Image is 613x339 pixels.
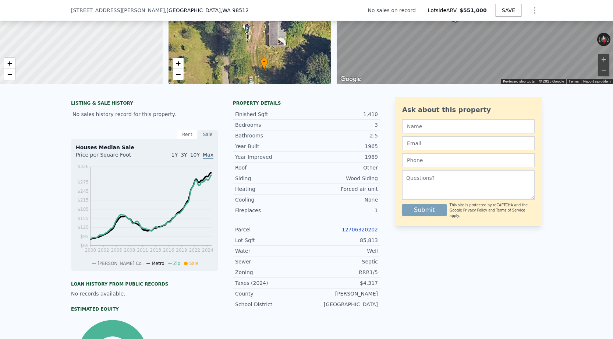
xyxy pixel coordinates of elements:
a: Zoom out [173,69,184,80]
span: Zip [173,261,180,266]
tspan: 2016 [163,248,174,253]
div: Loan history from public records [71,281,218,287]
input: Email [402,136,535,150]
div: This site is protected by reCAPTCHA and the Google and apply. [450,203,535,219]
tspan: $215 [77,198,89,203]
tspan: 2000 [85,248,96,253]
span: + [7,59,12,68]
span: Lotside ARV [428,7,460,14]
span: Sale [189,261,199,266]
tspan: $65 [80,243,89,248]
div: Forced air unit [306,185,378,193]
tspan: 2022 [189,248,201,253]
div: No records available. [71,290,218,297]
button: Keyboard shortcuts [503,79,535,84]
a: Zoom in [173,58,184,69]
button: Zoom out [598,65,609,76]
input: Phone [402,153,535,167]
tspan: 2019 [176,248,187,253]
div: Bedrooms [235,121,306,129]
input: Name [402,119,535,133]
a: Terms (opens in new tab) [568,79,579,83]
a: Report a problem [583,79,611,83]
div: Siding [235,175,306,182]
span: , [GEOGRAPHIC_DATA] [165,7,249,14]
div: Zoning [235,269,306,276]
img: Google [339,74,363,84]
div: Sewer [235,258,306,265]
span: − [7,70,12,79]
div: 1989 [306,153,378,161]
div: 2.5 [306,132,378,139]
div: Roof [235,164,306,171]
div: Year Improved [235,153,306,161]
div: Taxes (2024) [235,279,306,287]
a: Zoom in [4,58,15,69]
span: + [176,59,180,68]
a: Terms of Service [496,208,525,212]
div: $4,317 [306,279,378,287]
span: [PERSON_NAME] Co. [98,261,143,266]
button: SAVE [496,4,521,17]
span: • [261,59,268,65]
div: No sales history record for this property. [71,108,218,121]
button: Reset the view [600,32,607,46]
div: Finished Sqft [235,111,306,118]
div: 3 [306,121,378,129]
span: 1Y [171,152,178,158]
span: [STREET_ADDRESS][PERSON_NAME] [71,7,165,14]
div: Rent [177,130,198,139]
tspan: $185 [77,207,89,212]
div: Ask about this property [402,105,535,115]
div: Cooling [235,196,306,203]
div: Property details [233,100,380,106]
span: , WA 98512 [221,7,249,13]
tspan: $95 [80,234,89,239]
button: Show Options [527,3,542,18]
a: Privacy Policy [463,208,487,212]
div: Parcel [235,226,306,233]
tspan: $326 [77,164,89,169]
div: Price per Square Foot [76,151,145,163]
div: Fireplaces [235,207,306,214]
div: Sale [198,130,218,139]
tspan: 2002 [98,248,109,253]
div: 1,410 [306,111,378,118]
div: No sales on record [368,7,422,14]
a: 12706320202 [342,227,378,233]
div: Septic [306,258,378,265]
span: Max [203,152,213,159]
tspan: $275 [77,179,89,185]
a: Zoom out [4,69,15,80]
div: [GEOGRAPHIC_DATA] [306,301,378,308]
span: Metro [152,261,164,266]
div: Estimated Equity [71,306,218,312]
div: Other [306,164,378,171]
tspan: 2008 [124,248,135,253]
div: 1 [306,207,378,214]
span: © 2025 Google [539,79,564,83]
div: School District [235,301,306,308]
tspan: 2013 [150,248,162,253]
span: − [176,70,180,79]
div: Wood Siding [306,175,378,182]
div: Heating [235,185,306,193]
span: 3Y [181,152,187,158]
tspan: 2011 [137,248,148,253]
div: County [235,290,306,297]
div: 1965 [306,143,378,150]
button: Rotate counterclockwise [597,33,601,46]
button: Submit [402,204,447,216]
div: 85,813 [306,237,378,244]
div: Lot Sqft [235,237,306,244]
div: Well [306,247,378,255]
div: Water [235,247,306,255]
div: Bathrooms [235,132,306,139]
div: Year Built [235,143,306,150]
div: [PERSON_NAME] [306,290,378,297]
span: $551,000 [460,7,487,13]
tspan: $245 [77,189,89,194]
div: • [261,57,268,70]
button: Rotate clockwise [607,33,611,46]
div: Houses Median Sale [76,144,213,151]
